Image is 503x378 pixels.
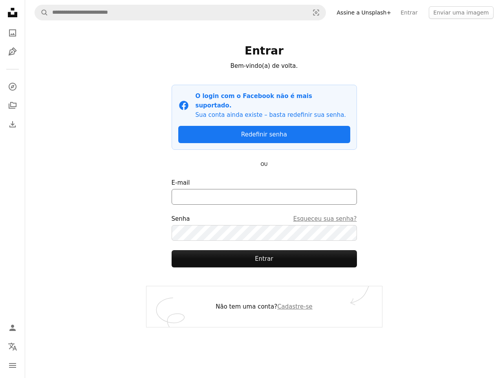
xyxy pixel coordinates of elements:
a: Entrar / Cadastrar-se [5,320,20,336]
a: Cadastre-se [277,303,313,310]
a: Explorar [5,79,20,94]
input: E-mail [172,189,357,205]
a: Ilustrações [5,44,20,60]
input: SenhaEsqueceu sua senha? [172,225,357,241]
a: Entrar [396,6,422,19]
button: Idioma [5,339,20,354]
h1: Entrar [172,44,357,58]
button: Enviar uma imagem [429,6,494,19]
a: Assine a Unsplash+ [332,6,396,19]
div: Não tem uma conta? [146,286,382,327]
a: Histórico de downloads [5,116,20,132]
form: Pesquise conteúdo visual em todo o site [35,5,326,20]
a: Coleções [5,98,20,113]
button: Entrar [172,250,357,267]
small: OU [260,162,267,167]
div: Senha [172,214,357,224]
a: Fotos [5,25,20,41]
a: Esqueceu sua senha? [293,214,357,224]
button: Pesquise na Unsplash [35,5,48,20]
p: Bem-vindo(a) de volta. [172,61,357,71]
button: Pesquisa visual [307,5,326,20]
p: Sua conta ainda existe – basta redefinir sua senha. [196,110,350,120]
a: Início — Unsplash [5,5,20,22]
button: Menu [5,358,20,373]
a: Redefinir senha [178,126,350,143]
label: E-mail [172,178,357,205]
p: O login com o Facebook não é mais suportado. [196,91,350,110]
